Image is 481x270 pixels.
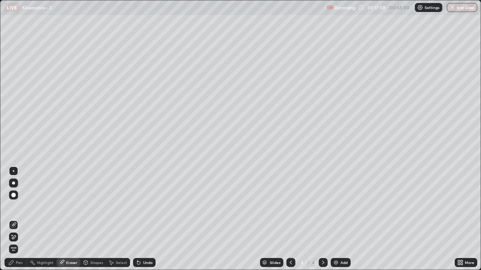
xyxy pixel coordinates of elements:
div: Highlight [37,261,53,264]
div: 4 [311,259,316,266]
div: Select [116,261,127,264]
p: LIVE [7,4,17,10]
img: class-settings-icons [417,4,423,10]
img: recording.375f2c34.svg [327,4,333,10]
div: / [307,260,310,265]
button: End Class [447,3,477,12]
span: Erase all [9,247,18,251]
div: Add [340,261,348,264]
p: Kinematics - 3 [22,4,52,10]
div: 4 [298,260,306,265]
img: end-class-cross [449,4,455,10]
img: add-slide-button [333,259,339,265]
p: Recording [334,5,355,10]
div: Shapes [90,261,103,264]
div: Undo [143,261,153,264]
div: Slides [270,261,280,264]
p: Settings [425,6,439,9]
div: Pen [16,261,23,264]
div: Eraser [66,261,77,264]
div: More [465,261,474,264]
